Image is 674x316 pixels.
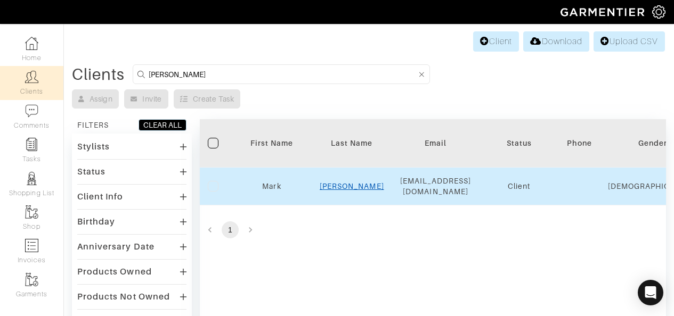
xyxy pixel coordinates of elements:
[25,172,38,185] img: stylists-icon-eb353228a002819b7ec25b43dbf5f0378dd9e0616d9560372ff212230b889e62.png
[232,119,312,168] th: Toggle SortBy
[72,69,125,80] div: Clients
[77,242,155,252] div: Anniversary Date
[487,138,551,148] div: Status
[77,192,124,202] div: Client Info
[77,267,152,277] div: Products Owned
[25,205,38,219] img: garments-icon-b7da505a4dc4fd61783c78ac3ca0ef83fa9d6f193b1c9dc38574b1d14d53ca28.png
[555,3,652,21] img: garmentier-logo-header-white-b43fb05a5012e4ada735d5af1a66efaba907eab6374d6393d1fbf88cb4ef424d.png
[77,120,109,130] div: FILTERS
[25,138,38,151] img: reminder-icon-8004d30b9f0a5d33ae49ab947aed9ed385cf756f9e5892f1edd6e32f2345188e.png
[523,31,589,52] a: Download
[487,181,551,192] div: Client
[25,37,38,50] img: dashboard-icon-dbcd8f5a0b271acd01030246c82b418ddd0df26cd7fceb0bd07c9910d44c42f6.png
[594,31,665,52] a: Upload CSV
[77,142,110,152] div: Stylists
[320,138,384,148] div: Last Name
[652,5,665,19] img: gear-icon-white-bd11855cb880d31180b6d7d6211b90ccbf57a29d726f0c71d8c61bd08dd39cc2.png
[77,167,105,177] div: Status
[200,221,666,238] nav: pagination navigation
[240,138,304,148] div: First Name
[400,138,472,148] div: Email
[139,119,186,131] button: CLEAR ALL
[473,31,519,52] a: Client
[320,182,384,190] a: [PERSON_NAME]
[25,239,38,252] img: orders-icon-0abe47150d42831381b5fb84f609e132dff9fe21cb692f30cb5eec754e2cba89.png
[222,221,239,238] button: page 1
[149,68,417,81] input: Search by name, email, phone, city, or state
[25,70,38,84] img: clients-icon-6bae9207a08558b7cb47a8932f037763ab4055f8c8b6bfacd5dc20c3e0201464.png
[638,280,663,305] div: Open Intercom Messenger
[25,273,38,286] img: garments-icon-b7da505a4dc4fd61783c78ac3ca0ef83fa9d6f193b1c9dc38574b1d14d53ca28.png
[567,138,591,148] div: Phone
[312,119,392,168] th: Toggle SortBy
[262,182,281,190] a: Mark
[479,119,559,168] th: Toggle SortBy
[77,217,115,227] div: Birthday
[143,120,182,130] div: CLEAR ALL
[400,176,472,197] div: [EMAIL_ADDRESS][DOMAIN_NAME]
[77,292,170,302] div: Products Not Owned
[25,104,38,118] img: comment-icon-a0a6a9ef722e966f86d9cbdc48e553b5cf19dbc54f86b18d962a5391bc8f6eb6.png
